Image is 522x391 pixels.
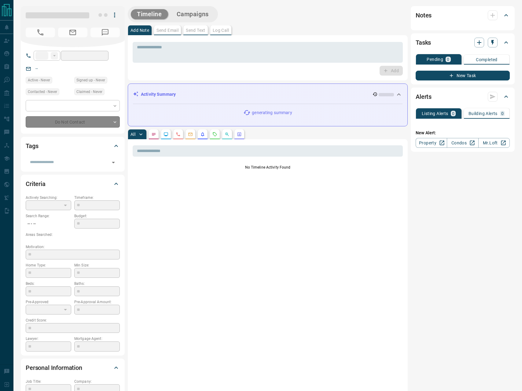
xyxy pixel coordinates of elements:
h2: Alerts [416,92,432,102]
a: Mr.Loft [478,138,510,148]
h2: Tags [26,141,38,151]
button: New Task [416,71,510,80]
svg: Requests [212,132,217,137]
p: generating summary [252,110,292,116]
span: Signed up - Never [76,77,105,83]
p: 0 [452,111,454,116]
p: Timeframe: [74,195,120,200]
p: Pre-Approval Amount: [74,299,120,305]
p: Search Range: [26,213,71,219]
p: Beds: [26,281,71,286]
p: Baths: [74,281,120,286]
span: No Email [58,28,87,37]
div: Tasks [416,35,510,50]
p: Motivation: [26,244,120,250]
p: Completed [476,58,498,62]
p: Add Note [130,28,149,32]
svg: Listing Alerts [200,132,205,137]
p: 0 [501,111,504,116]
p: Min Size: [74,263,120,268]
p: Credit Score: [26,318,120,323]
p: Company: [74,379,120,384]
div: Do Not Contact [26,116,120,128]
svg: Emails [188,132,193,137]
svg: Agent Actions [237,132,242,137]
a: -- [35,66,38,71]
span: Claimed - Never [76,89,102,95]
p: Pending [427,57,443,61]
svg: Opportunities [225,132,230,137]
svg: Lead Browsing Activity [164,132,168,137]
span: Active - Never [28,77,50,83]
span: Contacted - Never [28,89,57,95]
p: Home Type: [26,263,71,268]
svg: Calls [176,132,181,137]
h2: Criteria [26,179,46,189]
p: New Alert: [416,130,510,136]
a: Property [416,138,447,148]
button: Timeline [131,9,168,19]
span: No Number [26,28,55,37]
div: Alerts [416,89,510,104]
p: Actively Searching: [26,195,71,200]
div: Criteria [26,177,120,191]
h2: Personal Information [26,363,82,373]
p: Areas Searched: [26,232,120,237]
p: Listing Alerts [422,111,448,116]
p: Mortgage Agent: [74,336,120,341]
svg: Notes [151,132,156,137]
div: Tags [26,139,120,153]
a: Condos [447,138,478,148]
button: Open [109,158,118,167]
div: Notes [416,8,510,23]
p: Pre-Approved: [26,299,71,305]
span: No Number [90,28,120,37]
p: All [130,132,135,136]
button: Campaigns [171,9,215,19]
p: Building Alerts [469,111,498,116]
div: Activity Summary [133,89,403,100]
div: Personal Information [26,360,120,375]
p: 0 [447,57,449,61]
p: Job Title: [26,379,71,384]
p: Lawyer: [26,336,71,341]
p: Activity Summary [141,91,176,98]
p: -- - -- [26,219,71,229]
h2: Notes [416,10,432,20]
p: No Timeline Activity Found [133,165,403,170]
h2: Tasks [416,38,431,47]
p: Budget: [74,213,120,219]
